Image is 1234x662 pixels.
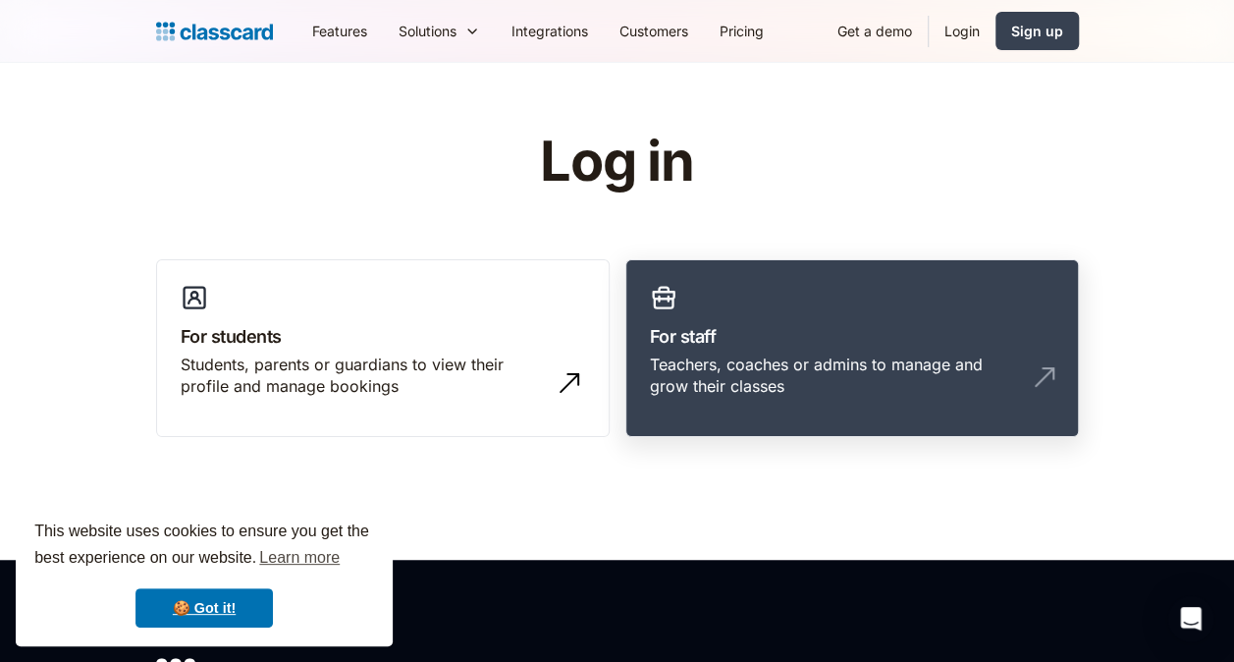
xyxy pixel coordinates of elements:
a: For studentsStudents, parents or guardians to view their profile and manage bookings [156,259,610,438]
a: Sign up [995,12,1079,50]
h3: For students [181,323,585,350]
div: Students, parents or guardians to view their profile and manage bookings [181,354,546,398]
a: Integrations [496,9,604,53]
a: Get a demo [822,9,928,53]
div: Solutions [383,9,496,53]
a: For staffTeachers, coaches or admins to manage and grow their classes [625,259,1079,438]
a: learn more about cookies [256,543,343,573]
a: Login [929,9,995,53]
div: Sign up [1011,21,1063,41]
span: This website uses cookies to ensure you get the best experience on our website. [34,520,374,573]
h1: Log in [305,132,929,193]
a: Features [296,9,383,53]
div: Teachers, coaches or admins to manage and grow their classes [650,354,1015,398]
a: Pricing [704,9,779,53]
a: Customers [604,9,704,53]
div: cookieconsent [16,501,393,646]
h3: For staff [650,323,1054,350]
div: Solutions [399,21,456,41]
div: Open Intercom Messenger [1167,595,1214,642]
a: home [156,18,273,45]
a: dismiss cookie message [135,588,273,628]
